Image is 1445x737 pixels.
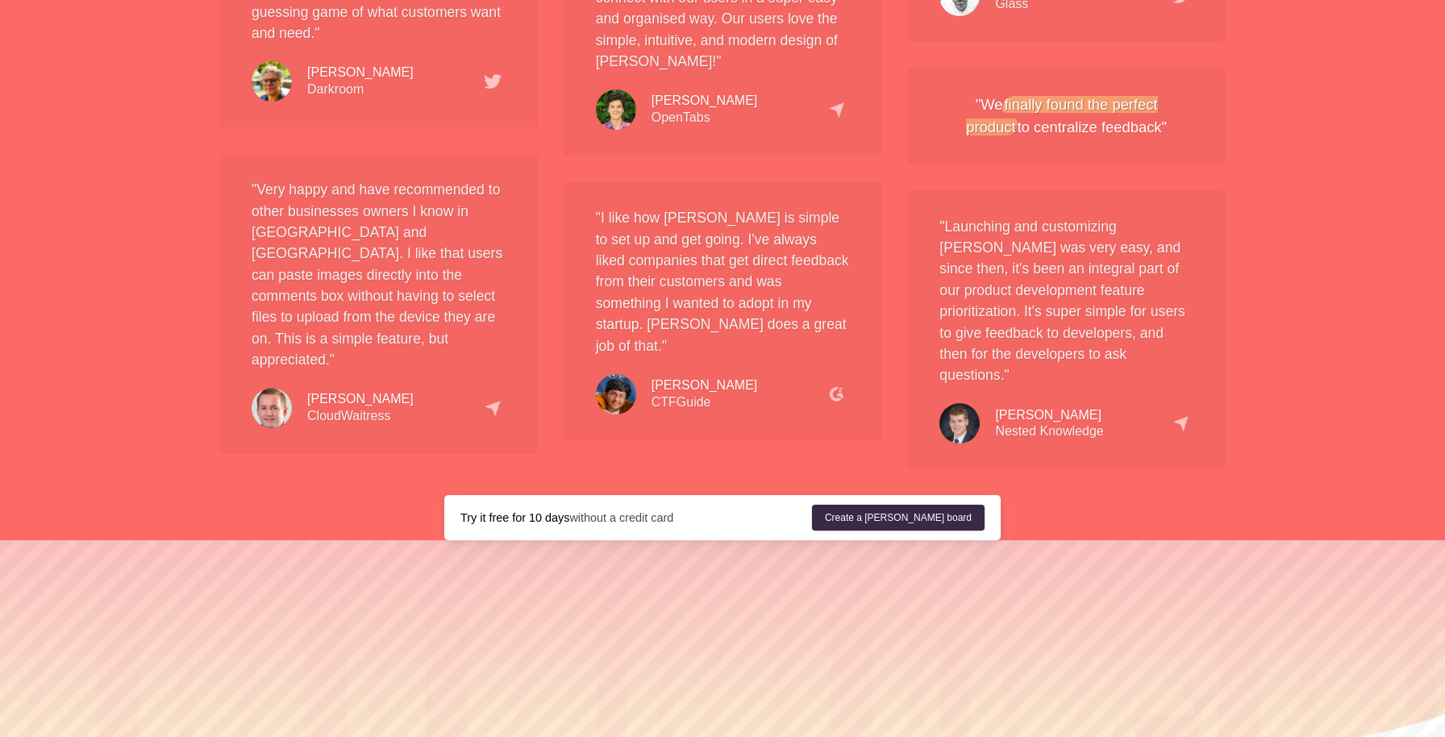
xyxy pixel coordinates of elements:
[484,400,501,417] img: capterra.78f6e3bf33.png
[966,96,1157,135] em: finally found the perfect product
[828,385,845,402] img: g2.cb6f757962.png
[307,65,414,98] div: Darkroom
[252,61,292,102] img: testimonial-jasper.06455394a6.jpg
[1172,415,1189,432] img: capterra.78f6e3bf33.png
[460,511,569,524] strong: Try it free for 10 days
[828,102,845,119] img: capterra.78f6e3bf33.png
[596,90,636,130] img: testimonial-umberto.2540ef7933.jpg
[252,179,506,371] p: "Very happy and have recommended to other businesses owners I know in [GEOGRAPHIC_DATA] and [GEOG...
[939,216,1193,386] p: "Launching and customizing [PERSON_NAME] was very easy, and since then, it's been an integral par...
[460,510,812,526] div: without a credit card
[995,407,1103,441] div: Nested Knowledge
[939,94,1193,138] div: "We to centralize feedback"
[596,374,636,414] img: testimonial-pranav.6c855e311b.jpg
[995,407,1103,424] div: [PERSON_NAME]
[484,74,501,89] img: testimonial-tweet.366304717c.png
[652,93,758,110] div: [PERSON_NAME]
[307,391,414,408] div: [PERSON_NAME]
[307,65,414,81] div: [PERSON_NAME]
[812,505,985,531] a: Create a [PERSON_NAME] board
[939,403,980,443] img: testimonial-kevin.7f980a5c3c.jpg
[596,207,850,356] p: "I like how [PERSON_NAME] is simple to set up and get going. I've always liked companies that get...
[252,388,292,428] img: testimonial-christopher.57c50d1362.jpg
[652,377,758,394] div: [PERSON_NAME]
[652,93,758,127] div: OpenTabs
[652,377,758,411] div: CTFGuide
[307,391,414,425] div: CloudWaitress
